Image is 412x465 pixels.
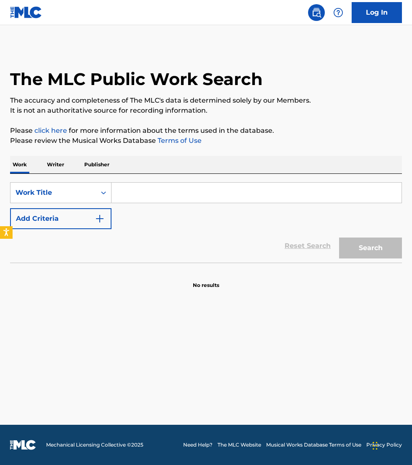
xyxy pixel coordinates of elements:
span: Mechanical Licensing Collective © 2025 [46,441,143,449]
iframe: Chat Widget [370,425,412,465]
p: Please review the Musical Works Database [10,136,402,146]
a: Public Search [308,4,325,21]
form: Search Form [10,182,402,263]
p: Work [10,156,29,173]
a: Terms of Use [156,137,202,145]
a: Privacy Policy [366,441,402,449]
button: Add Criteria [10,208,111,229]
p: Please for more information about the terms used in the database. [10,126,402,136]
a: click here [34,127,67,134]
img: 9d2ae6d4665cec9f34b9.svg [95,214,105,224]
a: The MLC Website [218,441,261,449]
img: help [333,8,343,18]
a: Log In [352,2,402,23]
h1: The MLC Public Work Search [10,69,263,90]
p: Writer [44,156,67,173]
a: Musical Works Database Terms of Use [266,441,361,449]
div: Help [330,4,347,21]
img: logo [10,440,36,450]
div: Drag [373,433,378,458]
a: Need Help? [183,441,212,449]
p: The accuracy and completeness of The MLC's data is determined solely by our Members. [10,96,402,106]
p: It is not an authoritative source for recording information. [10,106,402,116]
img: MLC Logo [10,6,42,18]
p: No results [193,271,219,289]
img: search [311,8,321,18]
p: Publisher [82,156,112,173]
div: Work Title [16,188,91,198]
